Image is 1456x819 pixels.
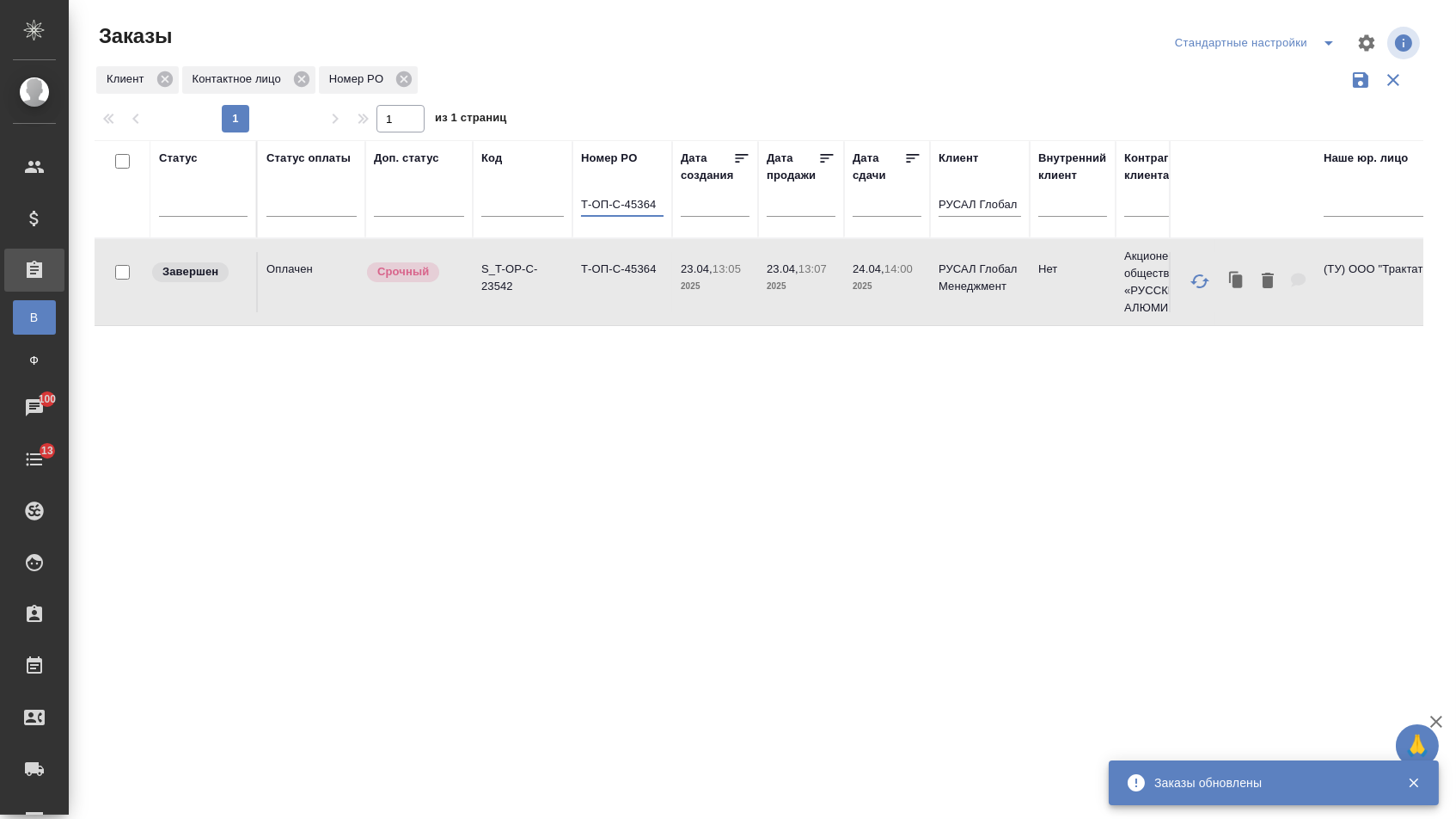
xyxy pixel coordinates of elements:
[1253,264,1282,299] button: Удалить
[767,278,835,295] p: 2025
[266,150,351,167] div: Статус оплаты
[95,22,172,50] span: Заказы
[1038,150,1107,184] div: Внутренний клиент
[853,150,904,184] div: Дата сдачи
[1154,774,1381,791] div: Заказы обновлены
[435,108,507,132] span: из 1 страниц
[884,262,913,275] p: 14:00
[150,261,248,284] div: Выставляет КМ при направлении счета или после выполнения всех работ/сдачи заказа клиенту. Окончат...
[1124,150,1207,184] div: Контрагент клиента
[681,262,713,275] p: 23.04,
[377,263,429,280] p: Срочный
[1220,264,1253,299] button: Клонировать
[162,263,218,280] p: Завершен
[1324,150,1409,167] div: Наше юр. лицо
[681,150,733,184] div: Дата создания
[159,150,198,167] div: Статус
[21,352,47,369] span: Ф
[28,391,67,408] span: 100
[1346,22,1387,64] span: Настроить таблицу
[1377,64,1410,96] button: Сбросить фильтры
[182,66,315,94] div: Контактное лицо
[853,278,921,295] p: 2025
[13,343,56,378] a: Ф
[319,66,418,94] div: Номер PO
[853,262,884,275] p: 24.04,
[1344,64,1377,96] button: Сохранить фильтры
[31,442,64,459] span: 13
[4,438,64,481] a: 13
[258,252,365,312] td: Оплачен
[767,150,818,184] div: Дата продажи
[1387,27,1423,59] span: Посмотреть информацию
[939,150,978,167] div: Клиент
[329,71,389,88] p: Номер PO
[21,309,47,326] span: В
[581,150,637,167] div: Номер PO
[1124,248,1207,317] p: Акционерное общество «РУССКИЙ АЛЮМИНИ...
[1038,261,1107,278] p: Нет
[365,261,464,284] div: Выставляется автоматически, если на указанный объем услуг необходимо больше времени в стандартном...
[939,261,1021,295] p: РУСАЛ Глобал Менеджмент
[481,261,564,295] p: S_T-OP-C-23542
[572,252,672,312] td: Т-ОП-С-45364
[713,262,741,275] p: 13:05
[107,71,150,88] p: Клиент
[13,300,56,335] a: В
[1396,724,1439,767] button: 🙏
[1171,29,1346,57] div: split button
[374,150,439,167] div: Доп. статус
[481,150,502,167] div: Код
[4,386,64,429] a: 100
[767,262,798,275] p: 23.04,
[1179,261,1220,302] button: Обновить
[193,71,287,88] p: Контактное лицо
[1403,728,1432,764] span: 🙏
[798,262,827,275] p: 13:07
[1396,775,1431,791] button: Закрыть
[96,66,179,94] div: Клиент
[681,278,749,295] p: 2025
